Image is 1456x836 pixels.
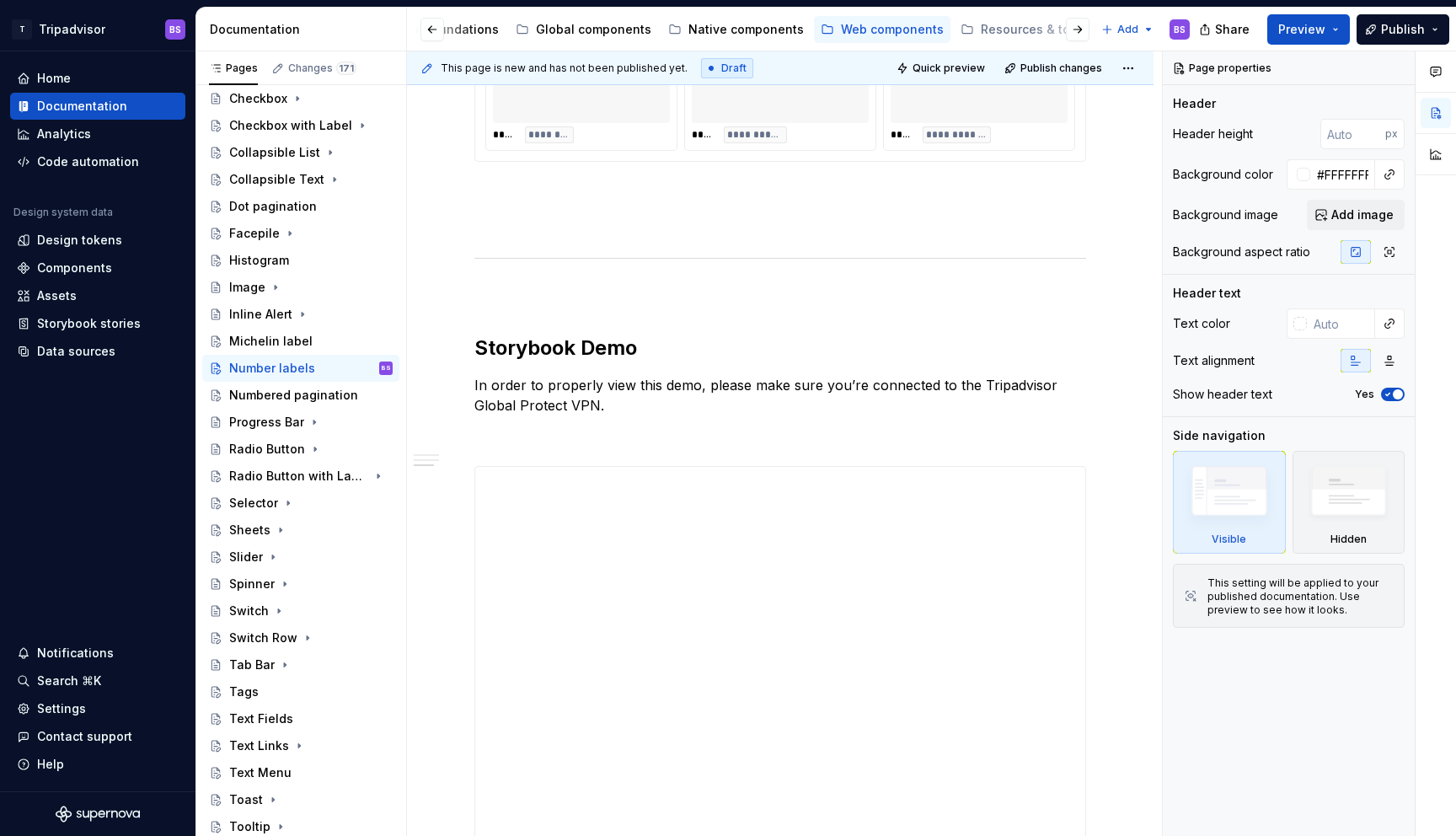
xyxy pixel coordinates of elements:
[210,21,399,38] div: Documentation
[229,171,324,188] div: Collapsible Text
[913,62,985,75] span: Quick preview
[229,576,275,592] div: Spinner
[37,232,122,249] div: Design tokens
[37,343,115,360] div: Data sources
[37,756,64,773] div: Help
[10,751,185,778] button: Help
[37,700,86,717] div: Settings
[202,678,399,705] a: Tags
[39,21,105,38] div: Tripadvisor
[202,436,399,463] a: Radio Button
[721,62,747,75] span: Draft
[10,640,185,667] button: Notifications
[202,166,399,193] a: Collapsible Text
[474,375,1086,415] p: In order to properly view this demo, please make sure you’re connected to the Tripadvisor Global ...
[441,62,688,75] span: This page is new and has not been published yet.
[229,656,275,673] div: Tab Bar
[202,139,399,166] a: Collapsible List
[229,441,305,458] div: Radio Button
[1320,119,1385,149] input: Auto
[229,818,270,835] div: Tooltip
[229,144,320,161] div: Collapsible List
[1307,200,1405,230] button: Add image
[229,737,289,754] div: Text Links
[509,16,658,43] a: Global components
[10,667,185,694] button: Search ⌘K
[37,70,71,87] div: Home
[1174,23,1186,36] div: BS
[229,683,259,700] div: Tags
[1173,386,1272,403] div: Show header text
[10,282,185,309] a: Assets
[229,630,297,646] div: Switch Row
[12,19,32,40] div: T
[37,728,132,745] div: Contact support
[814,16,950,43] a: Web components
[202,193,399,220] a: Dot pagination
[891,56,993,80] button: Quick preview
[229,522,270,539] div: Sheets
[229,198,317,215] div: Dot pagination
[229,549,263,565] div: Slider
[202,247,399,274] a: Histogram
[1173,315,1230,332] div: Text color
[37,287,77,304] div: Assets
[10,723,185,750] button: Contact support
[202,355,399,382] a: Number labelsBS
[202,301,399,328] a: Inline Alert
[202,598,399,624] a: Switch
[37,673,101,689] div: Search ⌘K
[37,98,127,115] div: Documentation
[1307,308,1375,339] input: Auto
[202,220,399,247] a: Facepile
[169,23,181,36] div: BS
[37,315,141,332] div: Storybook stories
[536,21,651,38] div: Global components
[37,153,139,170] div: Code automation
[202,382,399,409] a: Numbered pagination
[10,255,185,281] a: Components
[229,306,292,323] div: Inline Alert
[10,121,185,147] a: Analytics
[1278,21,1325,38] span: Preview
[229,387,358,404] div: Numbered pagination
[56,806,140,823] svg: Supernova Logo
[37,260,112,276] div: Components
[1381,21,1425,38] span: Publish
[1331,206,1394,223] span: Add image
[229,225,280,242] div: Facepile
[119,13,795,46] div: Page tree
[229,764,292,781] div: Text Menu
[954,16,1113,43] a: Resources & tools
[688,21,804,38] div: Native components
[10,338,185,365] a: Data sources
[10,65,185,92] a: Home
[10,310,185,337] a: Storybook stories
[202,274,399,301] a: Image
[1385,127,1398,141] p: px
[229,360,315,377] div: Number labels
[202,732,399,759] a: Text Links
[382,360,391,377] div: BS
[1207,576,1394,617] div: This setting will be applied to your published documentation. Use preview to see how it looks.
[202,705,399,732] a: Text Fields
[202,112,399,139] a: Checkbox with Label
[37,126,91,142] div: Analytics
[1173,95,1216,112] div: Header
[1212,533,1246,546] div: Visible
[661,16,811,43] a: Native components
[1173,244,1310,260] div: Background aspect ratio
[202,651,399,678] a: Tab Bar
[1173,206,1278,223] div: Background image
[1173,166,1273,183] div: Background color
[202,409,399,436] a: Progress Bar
[202,544,399,571] a: Slider
[229,279,265,296] div: Image
[229,791,263,808] div: Toast
[229,333,313,350] div: Michelin label
[1096,18,1159,41] button: Add
[841,21,944,38] div: Web components
[10,148,185,175] a: Code automation
[1173,451,1286,554] div: Visible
